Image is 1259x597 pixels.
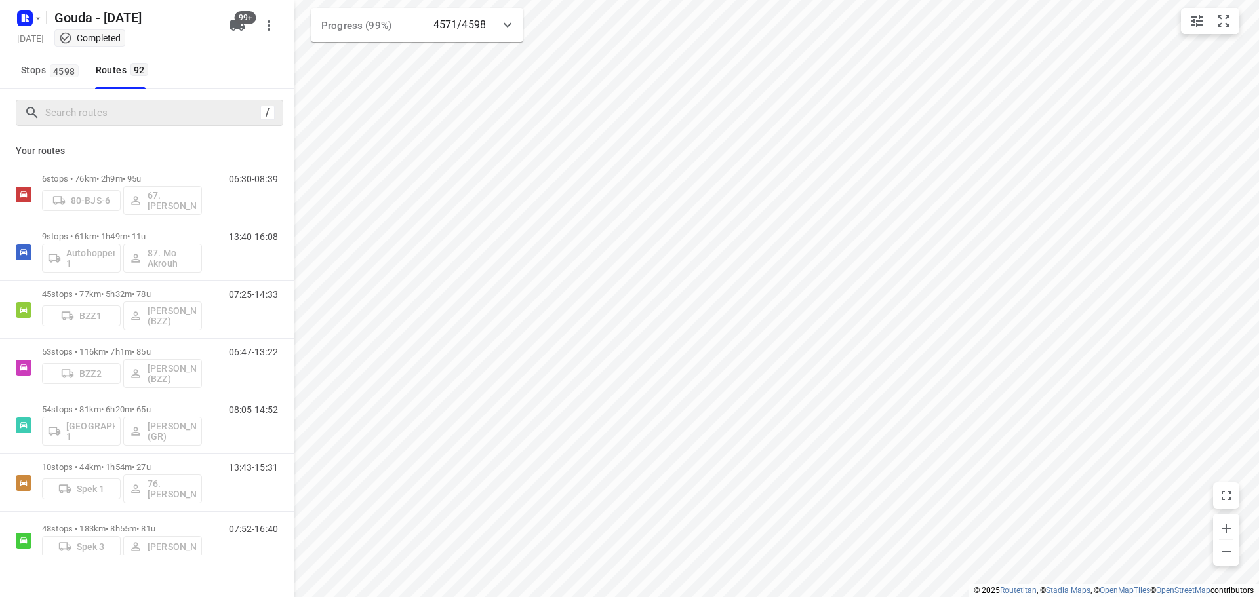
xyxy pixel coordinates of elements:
[235,11,256,24] span: 99+
[96,62,152,79] div: Routes
[1000,586,1037,595] a: Routetitan
[50,64,79,77] span: 4598
[229,462,278,472] p: 13:43-15:31
[433,17,486,33] p: 4571/4598
[1046,586,1090,595] a: Stadia Maps
[311,8,523,42] div: Progress (99%)4571/4598
[229,524,278,534] p: 07:52-16:40
[1181,8,1239,34] div: small contained button group
[321,20,391,31] span: Progress (99%)
[45,103,260,123] input: Search routes
[42,462,202,472] p: 10 stops • 44km • 1h54m • 27u
[1210,8,1237,34] button: Fit zoom
[59,31,121,45] div: This project completed. You cannot make any changes to it.
[42,404,202,414] p: 54 stops • 81km • 6h20m • 65u
[974,586,1254,595] li: © 2025 , © , © © contributors
[1184,8,1210,34] button: Map settings
[229,404,278,415] p: 08:05-14:52
[256,12,282,39] button: More
[42,289,202,299] p: 45 stops • 77km • 5h32m • 78u
[130,63,148,76] span: 92
[42,524,202,533] p: 48 stops • 183km • 8h55m • 81u
[260,106,275,120] div: /
[42,174,202,183] p: 6 stops • 76km • 2h9m • 95u
[16,144,278,158] p: Your routes
[229,347,278,357] p: 06:47-13:22
[229,231,278,242] p: 13:40-16:08
[229,174,278,184] p: 06:30-08:39
[21,62,83,79] span: Stops
[42,231,202,241] p: 9 stops • 61km • 1h49m • 11u
[42,347,202,356] p: 53 stops • 116km • 7h1m • 85u
[1100,586,1150,595] a: OpenMapTiles
[229,289,278,299] p: 07:25-14:33
[224,12,250,39] button: 99+
[1156,586,1210,595] a: OpenStreetMap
